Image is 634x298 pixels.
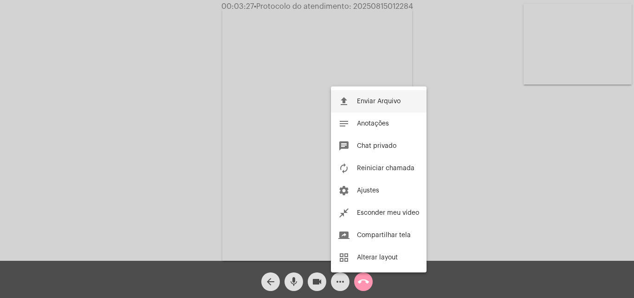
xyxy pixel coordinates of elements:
mat-icon: screen_share [338,230,349,241]
span: Enviar Arquivo [357,98,401,105]
span: Compartilhar tela [357,232,411,238]
mat-icon: close_fullscreen [338,207,349,219]
span: Ajustes [357,187,379,194]
span: Anotações [357,120,389,127]
span: Reiniciar chamada [357,165,414,172]
span: Chat privado [357,143,396,149]
mat-icon: chat [338,140,349,152]
mat-icon: settings [338,185,349,196]
mat-icon: grid_view [338,252,349,263]
span: Alterar layout [357,254,398,261]
mat-icon: notes [338,118,349,129]
span: Esconder meu vídeo [357,210,419,216]
mat-icon: file_upload [338,96,349,107]
mat-icon: autorenew [338,163,349,174]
